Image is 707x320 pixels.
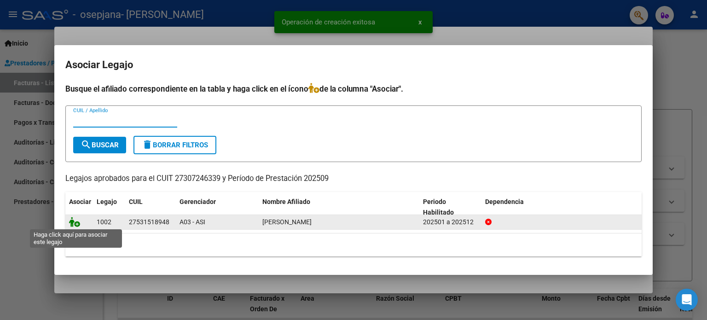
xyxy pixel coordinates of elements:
mat-icon: delete [142,139,153,150]
div: 202501 a 202512 [423,217,478,227]
datatable-header-cell: Nombre Afiliado [259,192,419,222]
span: FERNANDEZ BIANCA SOFIA [262,218,312,226]
span: Asociar [69,198,91,205]
div: Open Intercom Messenger [676,289,698,311]
mat-icon: search [81,139,92,150]
span: Buscar [81,141,119,149]
datatable-header-cell: Periodo Habilitado [419,192,481,222]
span: Legajo [97,198,117,205]
h4: Busque el afiliado correspondiente en la tabla y haga click en el ícono de la columna "Asociar". [65,83,642,95]
div: 27531518948 [129,217,169,227]
span: Periodo Habilitado [423,198,454,216]
span: CUIL [129,198,143,205]
datatable-header-cell: Asociar [65,192,93,222]
span: Gerenciador [180,198,216,205]
p: Legajos aprobados para el CUIT 27307246339 y Período de Prestación 202509 [65,173,642,185]
span: Borrar Filtros [142,141,208,149]
button: Buscar [73,137,126,153]
datatable-header-cell: Dependencia [481,192,642,222]
span: Dependencia [485,198,524,205]
span: A03 - ASI [180,218,205,226]
span: Nombre Afiliado [262,198,310,205]
div: 1 registros [65,233,642,256]
button: Borrar Filtros [133,136,216,154]
datatable-header-cell: CUIL [125,192,176,222]
span: 1002 [97,218,111,226]
h2: Asociar Legajo [65,56,642,74]
datatable-header-cell: Legajo [93,192,125,222]
datatable-header-cell: Gerenciador [176,192,259,222]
